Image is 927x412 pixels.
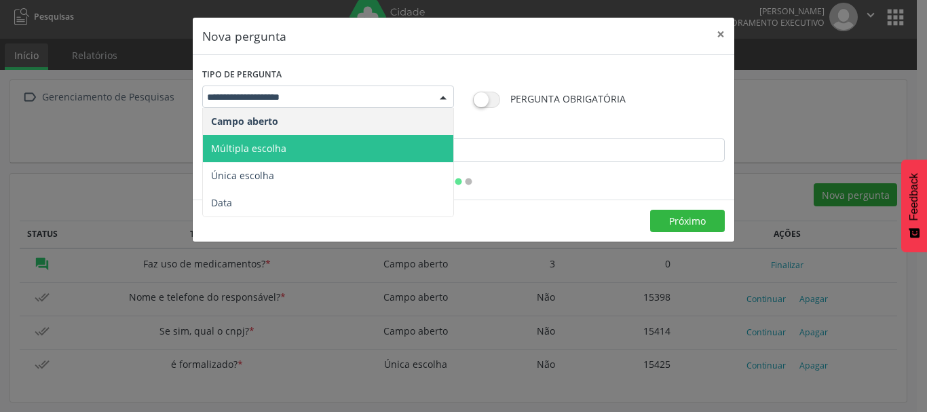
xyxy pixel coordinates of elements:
span: Múltipla escolha [211,142,286,155]
span: Data [211,196,232,209]
span: Única escolha [211,169,274,182]
label: Tipo de pergunta [202,64,282,86]
span: Feedback [908,173,920,221]
button: Próximo [650,210,725,233]
p: PERGUNTA OBRIGATÓRIA [510,92,626,106]
button: Close [707,18,734,51]
i: fiber_manual_record [453,176,463,187]
span: Campo aberto [211,115,278,128]
button: Feedback - Mostrar pesquisa [901,160,927,252]
i: fiber_manual_record [463,176,474,187]
h5: Nova pergunta [202,27,286,45]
